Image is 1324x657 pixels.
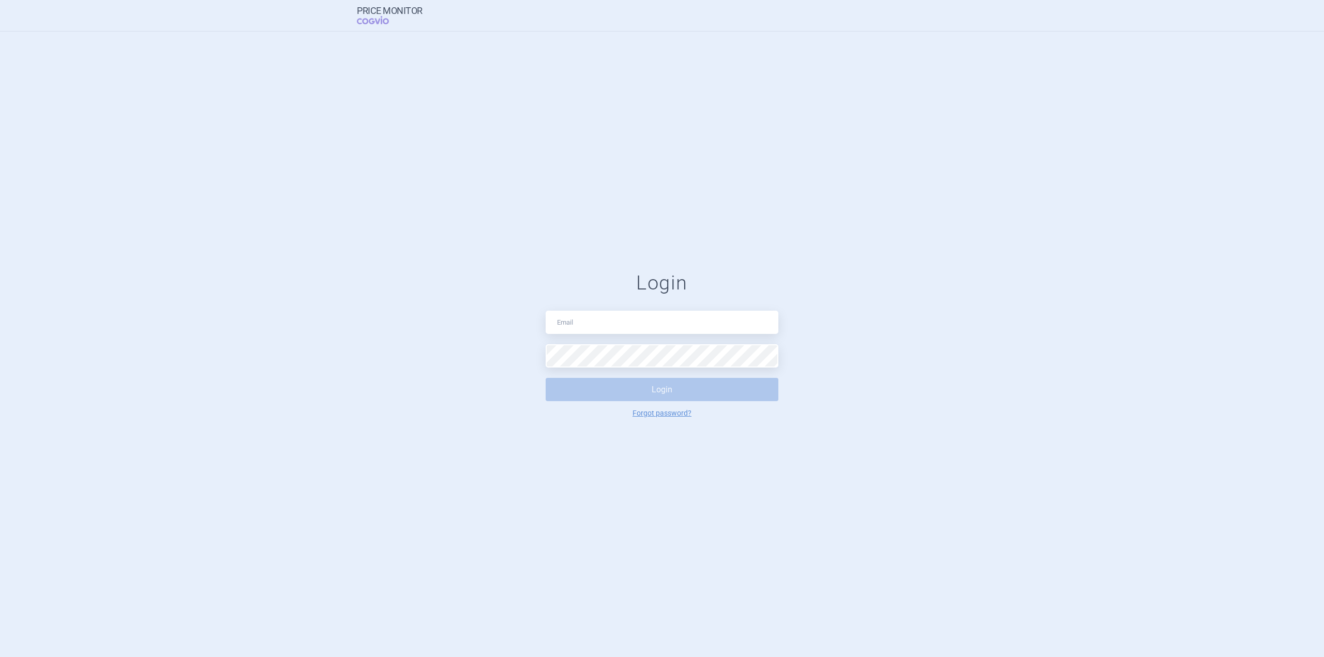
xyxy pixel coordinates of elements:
[357,6,423,25] a: Price MonitorCOGVIO
[546,378,778,401] button: Login
[633,409,691,417] a: Forgot password?
[357,16,403,24] span: COGVIO
[546,271,778,295] h1: Login
[546,311,778,334] input: Email
[357,6,423,16] strong: Price Monitor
